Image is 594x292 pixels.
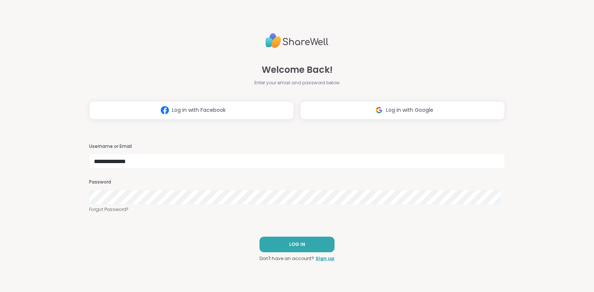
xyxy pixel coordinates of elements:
[289,241,305,248] span: LOG IN
[172,106,226,114] span: Log in with Facebook
[386,106,433,114] span: Log in with Google
[89,101,294,120] button: Log in with Facebook
[89,206,505,213] a: Forgot Password?
[372,103,386,117] img: ShareWell Logomark
[89,143,505,150] h3: Username or Email
[158,103,172,117] img: ShareWell Logomark
[254,80,340,86] span: Enter your email and password below
[260,255,314,262] span: Don't have an account?
[260,237,334,252] button: LOG IN
[262,63,333,77] span: Welcome Back!
[89,179,505,185] h3: Password
[265,30,329,51] img: ShareWell Logo
[316,255,334,262] a: Sign up
[300,101,505,120] button: Log in with Google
